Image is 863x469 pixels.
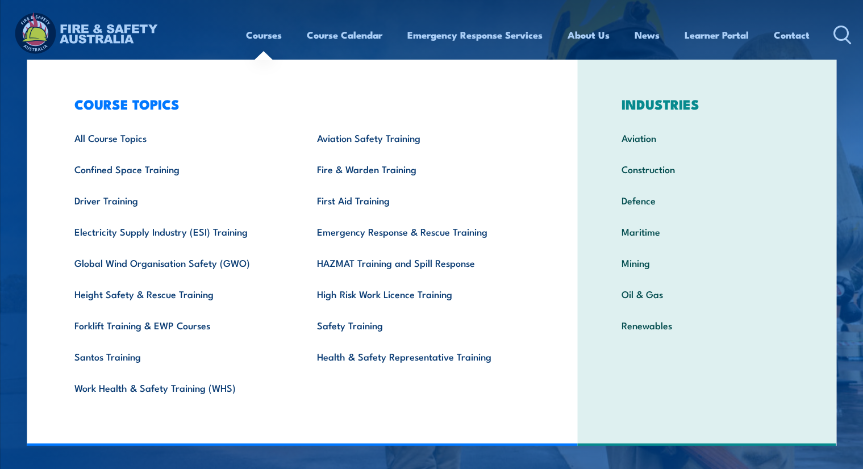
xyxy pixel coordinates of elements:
[604,185,810,216] a: Defence
[604,278,810,309] a: Oil & Gas
[604,153,810,185] a: Construction
[57,278,299,309] a: Height Safety & Rescue Training
[604,122,810,153] a: Aviation
[57,96,542,112] h3: COURSE TOPICS
[299,122,542,153] a: Aviation Safety Training
[57,309,299,341] a: Forklift Training & EWP Courses
[774,20,810,50] a: Contact
[604,216,810,247] a: Maritime
[407,20,543,50] a: Emergency Response Services
[57,185,299,216] a: Driver Training
[635,20,660,50] a: News
[57,216,299,247] a: Electricity Supply Industry (ESI) Training
[57,153,299,185] a: Confined Space Training
[299,247,542,278] a: HAZMAT Training and Spill Response
[299,278,542,309] a: High Risk Work Licence Training
[299,153,542,185] a: Fire & Warden Training
[604,309,810,341] a: Renewables
[299,341,542,372] a: Health & Safety Representative Training
[604,96,810,112] h3: INDUSTRIES
[685,20,749,50] a: Learner Portal
[299,185,542,216] a: First Aid Training
[307,20,382,50] a: Course Calendar
[604,247,810,278] a: Mining
[57,247,299,278] a: Global Wind Organisation Safety (GWO)
[57,341,299,372] a: Santos Training
[246,20,282,50] a: Courses
[568,20,610,50] a: About Us
[299,216,542,247] a: Emergency Response & Rescue Training
[57,372,299,403] a: Work Health & Safety Training (WHS)
[299,309,542,341] a: Safety Training
[57,122,299,153] a: All Course Topics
